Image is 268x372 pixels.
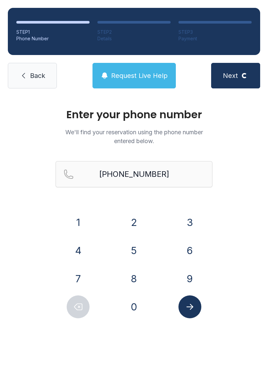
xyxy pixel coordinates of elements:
[178,239,201,262] button: 6
[97,35,171,42] div: Details
[97,29,171,35] div: STEP 2
[178,29,252,35] div: STEP 3
[30,71,45,80] span: Back
[123,211,145,234] button: 2
[67,295,90,318] button: Delete number
[56,128,212,145] p: We'll find your reservation using the phone number entered below.
[178,211,201,234] button: 3
[178,267,201,290] button: 9
[111,71,168,80] span: Request Live Help
[16,29,90,35] div: STEP 1
[178,295,201,318] button: Submit lookup form
[67,267,90,290] button: 7
[67,211,90,234] button: 1
[178,35,252,42] div: Payment
[67,239,90,262] button: 4
[56,161,212,187] input: Reservation phone number
[56,109,212,120] h1: Enter your phone number
[123,267,145,290] button: 8
[16,35,90,42] div: Phone Number
[123,239,145,262] button: 5
[223,71,238,80] span: Next
[123,295,145,318] button: 0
